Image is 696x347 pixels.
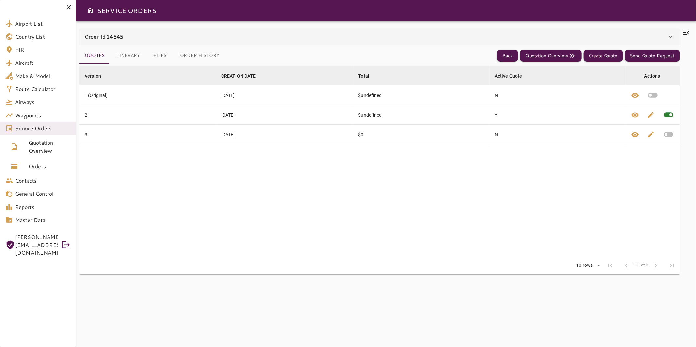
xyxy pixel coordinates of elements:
td: [DATE] [216,125,353,144]
span: visibility [631,111,639,119]
td: $0 [353,125,490,144]
span: Reports [15,203,71,211]
span: Previous Page [618,258,634,273]
span: CREATION DATE [221,72,264,80]
b: 14545 [106,33,123,40]
div: Version [85,72,101,80]
p: Order Id: [85,33,123,41]
button: Itinerary [110,48,145,64]
div: 10 rows [572,261,603,270]
button: Order History [175,48,224,64]
div: Total [358,72,370,80]
span: 1-3 of 3 [634,262,648,269]
div: basic tabs example [79,48,224,64]
td: N [490,85,626,105]
td: 1 (Original) [79,85,216,105]
button: Edit quote [643,125,659,144]
button: Set quote as active quote [659,125,678,144]
button: Quotation Overview [520,50,582,62]
span: First Page [603,258,618,273]
span: Make & Model [15,72,71,80]
h6: SERVICE ORDERS [97,5,156,16]
span: Contacts [15,177,71,185]
span: Orders [29,162,71,170]
span: Active Quote [495,72,531,80]
span: Service Orders [15,124,71,132]
span: This quote is already active [659,105,678,124]
span: Airport List [15,20,71,27]
div: Order Id:14545 [79,29,680,45]
span: Quotation Overview [29,139,71,155]
span: edit [647,131,655,138]
button: View quote details [628,125,643,144]
button: Back [497,50,518,62]
span: Route Calculator [15,85,71,93]
button: Quotes [79,48,110,64]
span: Last Page [664,258,680,273]
span: Total [358,72,378,80]
td: 2 [79,105,216,125]
div: Active Quote [495,72,522,80]
span: [PERSON_NAME][EMAIL_ADDRESS][DOMAIN_NAME] [15,233,58,257]
td: N [490,125,626,144]
span: Version [85,72,109,80]
button: View quote details [628,105,643,124]
button: View quote details [628,85,643,105]
span: Waypoints [15,111,71,119]
span: Master Data [15,216,71,224]
div: 10 rows [575,263,595,268]
span: Airways [15,98,71,106]
button: Send Quote Request [625,50,680,62]
span: FIR [15,46,71,54]
span: Country List [15,33,71,41]
td: $undefined [353,105,490,125]
button: Open drawer [84,4,97,17]
button: Create Quote [584,50,623,62]
td: 3 [79,125,216,144]
button: Edit quote [643,105,659,124]
span: visibility [631,131,639,138]
span: Aircraft [15,59,71,67]
span: Next Page [648,258,664,273]
td: Y [490,105,626,125]
span: General Control [15,190,71,198]
td: [DATE] [216,105,353,125]
div: CREATION DATE [221,72,256,80]
td: [DATE] [216,85,353,105]
span: edit [647,111,655,119]
button: Files [145,48,175,64]
td: $undefined [353,85,490,105]
button: Set quote as active quote [643,85,663,105]
span: visibility [631,91,639,99]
